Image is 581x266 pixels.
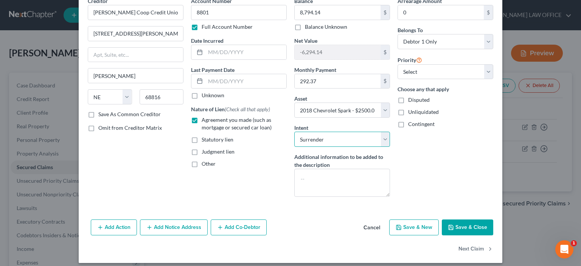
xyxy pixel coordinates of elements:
input: 0.00 [398,5,484,20]
div: $ [381,74,390,89]
label: Monthly Payment [294,66,336,74]
label: Save As Common Creditor [98,110,161,118]
input: MM/DD/YYYY [205,74,286,89]
span: Omit from Creditor Matrix [98,124,162,131]
label: Date Incurred [191,37,224,45]
input: Apt, Suite, etc... [88,48,183,62]
span: (Check all that apply) [225,106,270,112]
div: $ [381,45,390,59]
label: Additional information to be added to the description [294,153,390,169]
div: $ [484,5,493,20]
label: Balance Unknown [305,23,347,31]
label: Nature of Lien [191,105,270,113]
button: Save & Close [442,219,493,235]
input: -- [191,5,287,20]
span: Unliquidated [408,109,439,115]
button: Add Notice Address [140,219,208,235]
input: 0.00 [295,5,381,20]
button: Add Co-Debtor [211,219,267,235]
label: Choose any that apply [398,85,493,93]
button: Save & New [389,219,439,235]
label: Unknown [202,92,224,99]
input: 0.00 [295,45,381,59]
iframe: Intercom live chat [555,240,573,258]
span: Other [202,160,216,167]
label: Intent [294,124,308,132]
input: Search creditor by name... [88,5,183,20]
input: Enter zip... [140,89,184,104]
div: $ [381,5,390,20]
label: Priority [398,55,422,64]
input: Enter city... [88,68,183,83]
span: 1 [571,240,577,246]
label: Net Value [294,37,317,45]
span: Disputed [408,96,430,103]
input: MM/DD/YYYY [205,45,286,59]
input: 0.00 [295,74,381,89]
label: Full Account Number [202,23,253,31]
input: Enter address... [88,26,183,41]
button: Next Claim [458,241,493,257]
span: Judgment lien [202,148,235,155]
span: Agreement you made (such as mortgage or secured car loan) [202,117,272,131]
button: Cancel [357,220,386,235]
span: Contingent [408,121,435,127]
label: Last Payment Date [191,66,235,74]
button: Add Action [91,219,137,235]
span: Statutory lien [202,136,233,143]
span: Asset [294,95,307,102]
span: Belongs To [398,27,423,33]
